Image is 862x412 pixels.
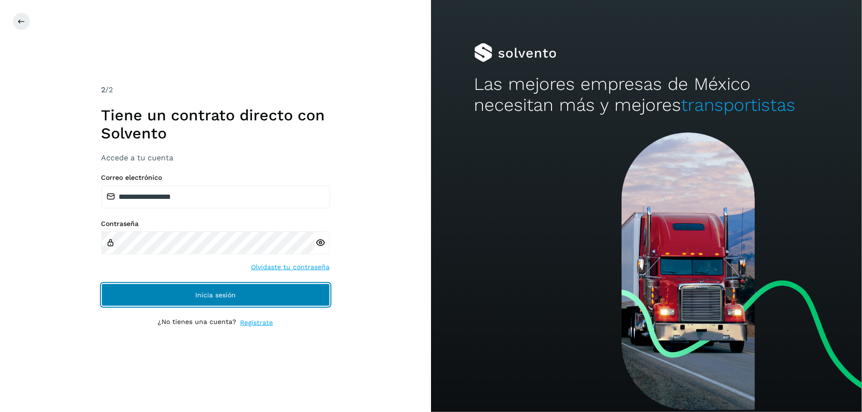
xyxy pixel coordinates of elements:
[101,106,330,143] h1: Tiene un contrato directo con Solvento
[101,284,330,306] button: Inicia sesión
[241,318,273,328] a: Regístrate
[474,74,819,116] h2: Las mejores empresas de México necesitan más y mejores
[101,84,330,96] div: /2
[195,292,236,298] span: Inicia sesión
[101,85,106,94] span: 2
[682,95,796,115] span: transportistas
[158,318,237,328] p: ¿No tienes una cuenta?
[101,174,330,182] label: Correo electrónico
[251,262,330,272] a: Olvidaste tu contraseña
[101,153,330,162] h3: Accede a tu cuenta
[101,220,330,228] label: Contraseña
